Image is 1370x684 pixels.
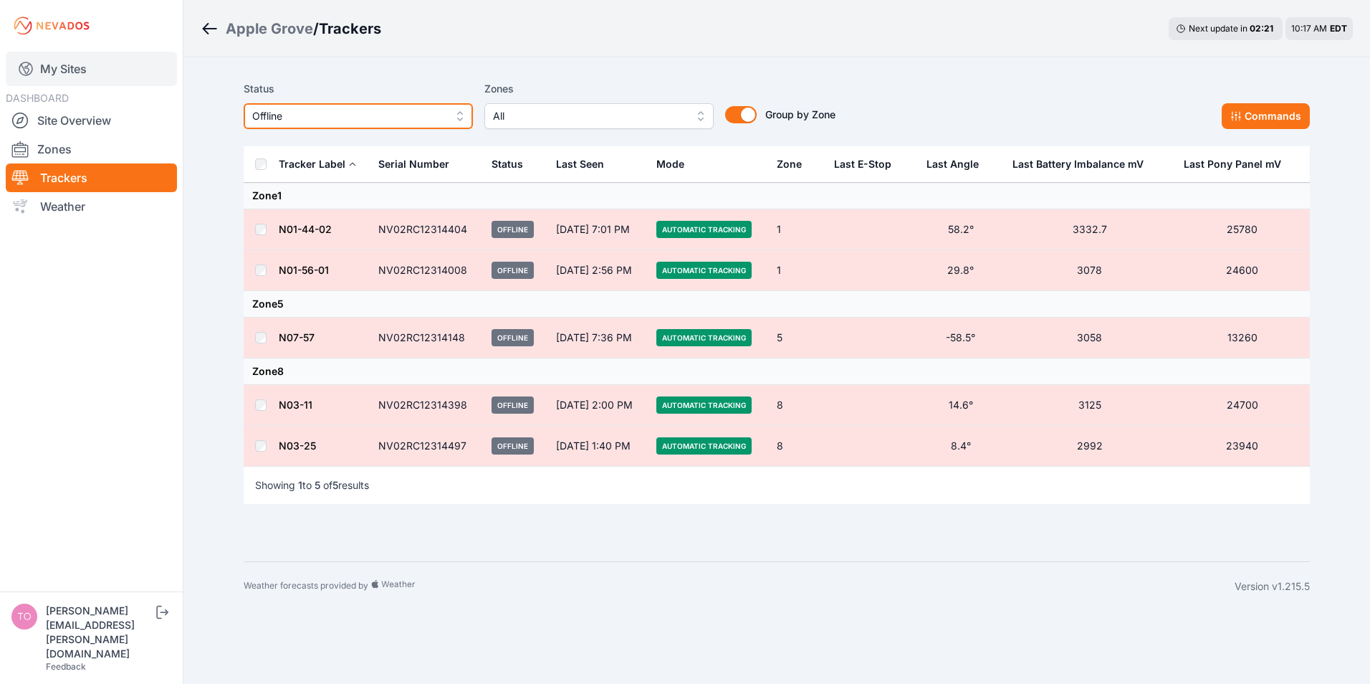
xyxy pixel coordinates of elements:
[313,19,319,39] span: /
[492,221,534,238] span: Offline
[918,209,1005,250] td: 58.2°
[244,579,1235,594] div: Weather forecasts provided by
[378,147,461,181] button: Serial Number
[279,223,332,235] a: N01-44-02
[11,604,37,630] img: tomasz.barcz@energix-group.com
[547,385,648,426] td: [DATE] 2:00 PM
[279,440,316,452] a: N03-25
[656,221,752,238] span: Automatic Tracking
[370,426,483,467] td: NV02RC12314497
[6,92,69,104] span: DASHBOARD
[1004,318,1174,358] td: 3058
[315,479,320,491] span: 5
[556,147,639,181] div: Last Seen
[768,250,825,291] td: 1
[1175,318,1310,358] td: 13260
[656,262,752,279] span: Automatic Tracking
[1012,157,1144,171] div: Last Battery Imbalance mV
[370,318,483,358] td: NV02RC12314148
[46,661,86,672] a: Feedback
[1175,385,1310,426] td: 24700
[1189,23,1247,34] span: Next update in
[298,479,302,491] span: 1
[319,19,381,39] h3: Trackers
[918,426,1005,467] td: 8.4°
[244,358,1310,385] td: Zone 8
[1235,579,1310,594] div: Version v1.215.5
[768,209,825,250] td: 1
[492,396,534,414] span: Offline
[918,250,1005,291] td: 29.8°
[492,262,534,279] span: Offline
[378,157,449,171] div: Serial Number
[244,183,1310,209] td: Zone 1
[370,250,483,291] td: NV02RC12314008
[777,147,813,181] button: Zone
[765,108,835,120] span: Group by Zone
[1175,426,1310,467] td: 23940
[255,478,369,493] p: Showing to of results
[279,147,357,181] button: Tracker Label
[279,157,345,171] div: Tracker Label
[244,103,473,129] button: Offline
[6,106,177,135] a: Site Overview
[493,108,685,125] span: All
[1330,23,1347,34] span: EDT
[279,264,329,276] a: N01-56-01
[1250,23,1275,34] div: 02 : 21
[1184,147,1293,181] button: Last Pony Panel mV
[6,135,177,163] a: Zones
[777,157,802,171] div: Zone
[370,385,483,426] td: NV02RC12314398
[1004,385,1174,426] td: 3125
[1175,250,1310,291] td: 24600
[547,250,648,291] td: [DATE] 2:56 PM
[1291,23,1327,34] span: 10:17 AM
[201,10,381,47] nav: Breadcrumb
[492,437,534,455] span: Offline
[656,437,752,455] span: Automatic Tracking
[926,147,990,181] button: Last Angle
[370,209,483,250] td: NV02RC12314404
[918,385,1005,426] td: 14.6°
[547,318,648,358] td: [DATE] 7:36 PM
[492,147,535,181] button: Status
[1184,157,1281,171] div: Last Pony Panel mV
[656,396,752,414] span: Automatic Tracking
[656,157,684,171] div: Mode
[244,291,1310,318] td: Zone 5
[656,147,696,181] button: Mode
[484,80,714,98] label: Zones
[6,192,177,221] a: Weather
[768,385,825,426] td: 8
[1012,147,1155,181] button: Last Battery Imbalance mV
[492,329,534,346] span: Offline
[1222,103,1310,129] button: Commands
[226,19,313,39] a: Apple Grove
[547,426,648,467] td: [DATE] 1:40 PM
[768,318,825,358] td: 5
[279,331,315,343] a: N07-57
[834,147,903,181] button: Last E-Stop
[6,163,177,192] a: Trackers
[1004,209,1174,250] td: 3332.7
[244,80,473,98] label: Status
[332,479,338,491] span: 5
[926,157,979,171] div: Last Angle
[834,157,891,171] div: Last E-Stop
[11,14,92,37] img: Nevados
[279,399,312,411] a: N03-11
[252,108,444,125] span: Offline
[484,103,714,129] button: All
[547,209,648,250] td: [DATE] 7:01 PM
[768,426,825,467] td: 8
[918,318,1005,358] td: -58.5°
[46,604,153,661] div: [PERSON_NAME][EMAIL_ADDRESS][PERSON_NAME][DOMAIN_NAME]
[1004,426,1174,467] td: 2992
[6,52,177,86] a: My Sites
[656,329,752,346] span: Automatic Tracking
[1175,209,1310,250] td: 25780
[1004,250,1174,291] td: 3078
[492,157,523,171] div: Status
